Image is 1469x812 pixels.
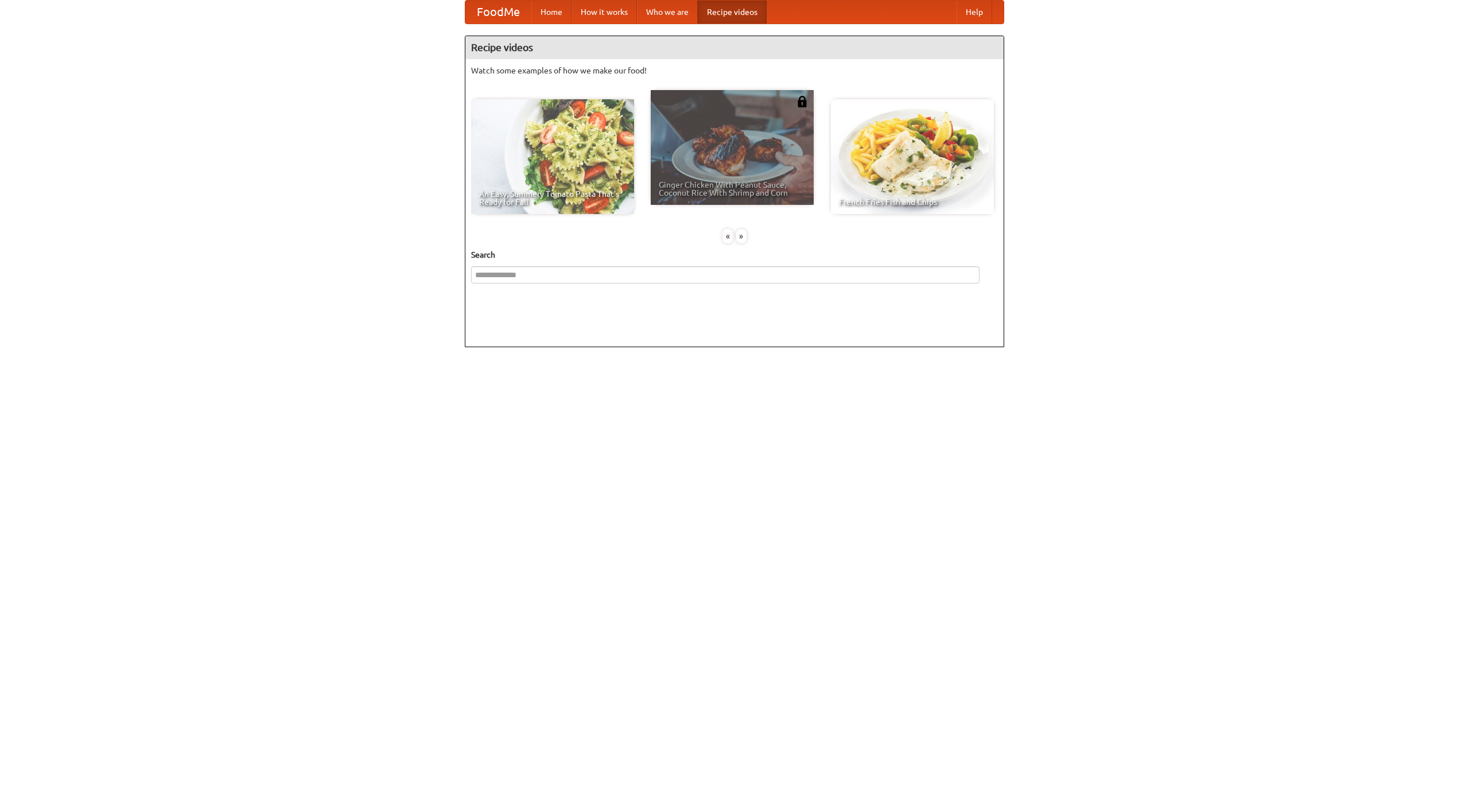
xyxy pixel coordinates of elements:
[722,229,733,243] div: «
[796,96,808,107] img: 483408.png
[839,198,986,206] span: French Fries Fish and Chips
[471,65,998,76] p: Watch some examples of how we make our food!
[572,1,637,24] a: How it works
[471,249,998,261] h5: Search
[531,1,572,24] a: Home
[471,99,634,214] a: An Easy, Summery Tomato Pasta That's Ready for Fall
[831,99,994,214] a: French Fries Fish and Chips
[637,1,698,24] a: Who we are
[465,36,1004,59] h4: Recipe videos
[698,1,767,24] a: Recipe videos
[957,1,992,24] a: Help
[479,190,626,206] span: An Easy, Summery Tomato Pasta That's Ready for Fall
[465,1,531,24] a: FoodMe
[736,229,747,243] div: »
